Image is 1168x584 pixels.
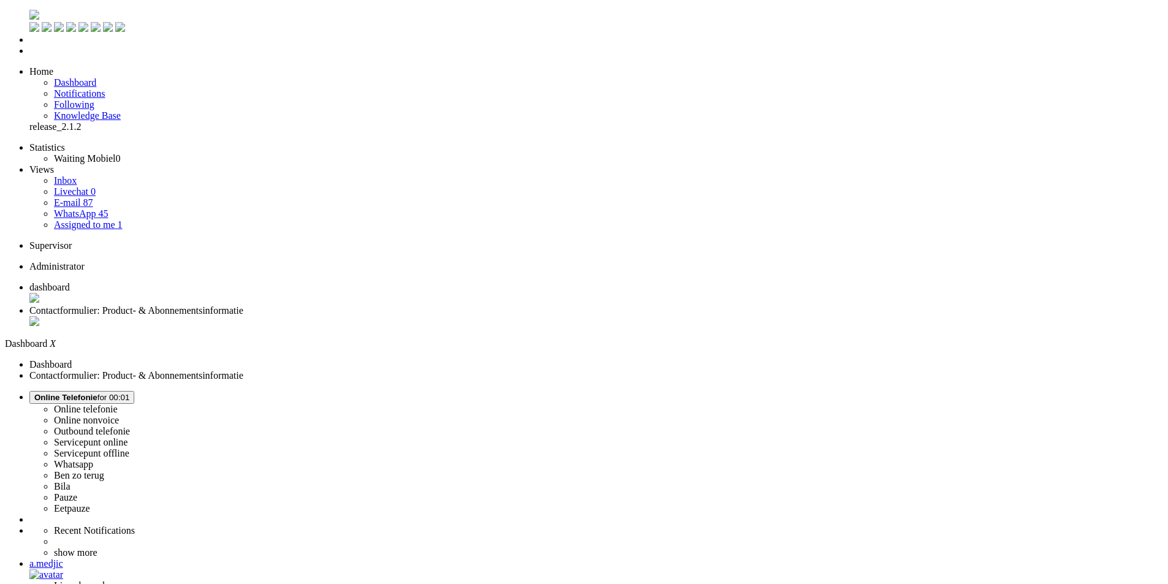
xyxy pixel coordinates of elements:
span: Notifications [54,88,105,99]
img: ic_m_stats_white.svg [91,22,101,32]
span: 87 [83,197,93,208]
div: Close tab [29,293,1163,305]
img: ic_m_stats.svg [78,22,88,32]
span: Contactformulier: Product- & Abonnementsinformatie [29,305,243,316]
label: Outbound telefonie [54,426,130,436]
label: Servicepunt online [54,437,128,447]
span: E-mail [54,197,81,208]
span: 0 [115,153,120,164]
label: Eetpauze [54,503,90,514]
img: flow_omnibird.svg [29,10,39,20]
span: Online Telefonie [34,393,97,402]
span: 1 [118,219,123,230]
a: Omnidesk [29,11,39,21]
span: Dashboard [5,338,47,349]
li: Views [29,164,1163,175]
li: Administrator [29,261,1163,272]
li: Recent Notifications [54,525,1163,536]
span: WhatsApp [54,208,96,219]
label: Online nonvoice [54,415,119,425]
span: 0 [91,186,96,197]
label: Pauze [54,492,77,502]
li: Dashboard [29,359,1163,370]
span: Livechat [54,186,88,197]
label: Whatsapp [54,459,93,469]
div: Close tab [29,316,1163,328]
img: ic_close.svg [29,293,39,303]
li: Tickets menu [29,45,1163,56]
img: ic_m_settings.svg [103,22,113,32]
img: ic_close.svg [29,316,39,326]
li: Dashboard [29,282,1163,305]
a: Following [54,99,94,110]
label: Online telefonie [54,404,118,414]
a: Notifications menu item [54,88,105,99]
span: dashboard [29,282,70,292]
img: ic_m_inbox.svg [54,22,64,32]
ul: Menu [5,10,1163,56]
a: show more [54,547,97,558]
label: Ben zo terug [54,470,104,480]
button: Online Telefoniefor 00:01 [29,391,134,404]
li: Statistics [29,142,1163,153]
span: Knowledge Base [54,110,121,121]
li: 34821 [29,305,1163,328]
li: Online Telefoniefor 00:01 Online telefonieOnline nonvoiceOutbound telefonieServicepunt onlineServ... [29,391,1163,514]
img: ic_m_inbox_white.svg [66,22,76,32]
li: Contactformulier: Product- & Abonnementsinformatie [29,370,1163,381]
i: X [50,338,56,349]
a: Knowledge base [54,110,121,121]
li: Supervisor [29,240,1163,251]
a: Livechat 0 [54,186,96,197]
a: Waiting Mobiel [54,153,120,164]
img: ic_m_dashboard.svg [29,22,39,32]
a: E-mail 87 [54,197,93,208]
span: Assigned to me [54,219,115,230]
a: Assigned to me 1 [54,219,123,230]
span: release_2.1.2 [29,121,81,132]
label: Servicepunt offline [54,448,129,458]
span: Dashboard [54,77,96,88]
li: Dashboard menu [29,34,1163,45]
label: Bila [54,481,71,491]
img: avatar [29,569,63,580]
a: Inbox [54,175,77,186]
a: WhatsApp 45 [54,208,108,219]
img: ic_m_settings_white.svg [115,22,125,32]
a: a.medjic [29,558,1163,580]
ul: dashboard menu items [5,66,1163,132]
img: ic_m_dashboard_white.svg [42,22,52,32]
span: 45 [98,208,108,219]
div: a.medjic [29,558,1163,569]
a: Dashboard menu item [54,77,96,88]
span: for 00:01 [34,393,129,402]
li: Home menu item [29,66,1163,77]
